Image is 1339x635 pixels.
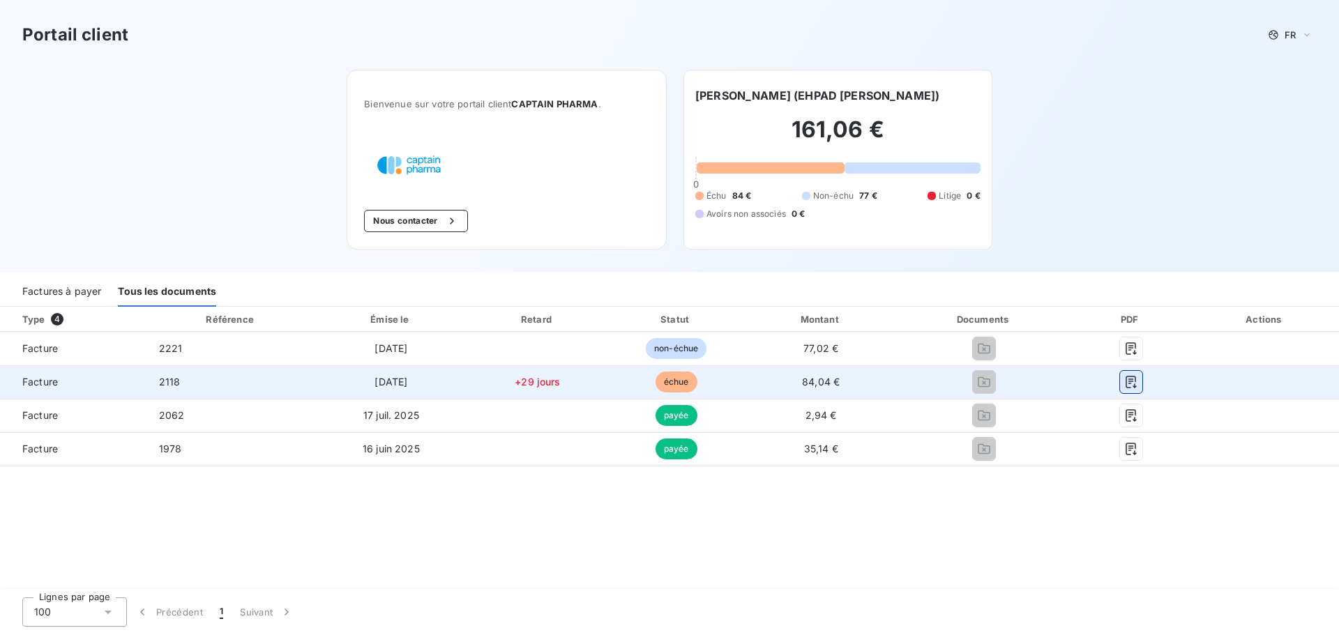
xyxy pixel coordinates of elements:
span: 77 € [859,190,877,202]
span: CAPTAIN PHARMA [511,98,598,109]
div: Documents [900,312,1068,326]
span: 2118 [159,376,181,388]
span: 1978 [159,443,182,454]
button: 1 [211,597,232,627]
div: Statut [610,312,741,326]
div: Référence [206,314,253,325]
span: échue [656,372,697,392]
span: 2221 [159,342,183,354]
span: 84,04 € [802,376,840,388]
span: 100 [34,605,51,619]
h6: [PERSON_NAME] (EHPAD [PERSON_NAME]) [695,87,939,104]
button: Précédent [127,597,211,627]
div: Émise le [317,312,464,326]
span: Échu [706,190,727,202]
span: [DATE] [375,342,407,354]
span: Facture [11,375,137,389]
span: 0 € [792,208,805,220]
span: Non-échu [813,190,854,202]
span: 17 juil. 2025 [363,409,419,421]
span: 4 [51,313,63,326]
span: 16 juin 2025 [363,443,420,454]
span: payée [656,438,697,459]
span: non-échue [646,338,706,359]
div: PDF [1073,312,1188,326]
span: 0 € [967,190,980,202]
span: Facture [11,342,137,355]
span: 1 [220,605,223,619]
span: Litige [939,190,961,202]
div: Tous les documents [118,277,216,307]
span: 2062 [159,409,185,421]
button: Nous contacter [364,210,467,232]
span: 0 [693,178,699,190]
span: FR [1285,29,1296,40]
span: Bienvenue sur votre portail client . [364,98,649,109]
span: payée [656,405,697,426]
span: +29 jours [515,376,560,388]
div: Actions [1194,312,1336,326]
div: Retard [470,312,605,326]
img: Company logo [364,143,453,188]
span: Facture [11,442,137,456]
span: 2,94 € [805,409,837,421]
span: Avoirs non associés [706,208,786,220]
h3: Portail client [22,22,128,47]
div: Type [14,312,145,326]
span: 84 € [732,190,752,202]
h2: 161,06 € [695,116,981,158]
span: 77,02 € [803,342,838,354]
div: Montant [748,312,895,326]
span: [DATE] [375,376,407,388]
span: Facture [11,408,137,422]
span: 35,14 € [804,443,838,454]
button: Suivant [232,597,302,627]
div: Factures à payer [22,277,101,307]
